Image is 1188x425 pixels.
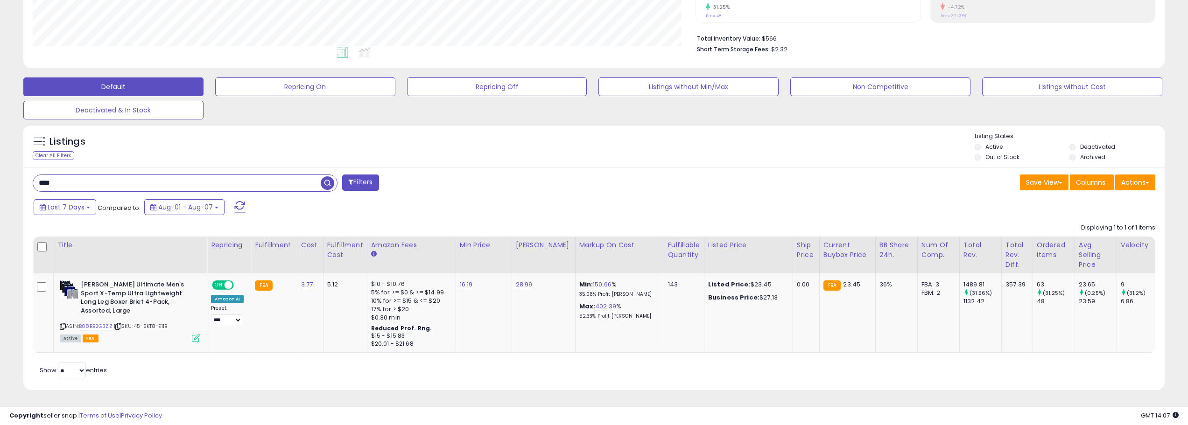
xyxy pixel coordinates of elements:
button: Aug-01 - Aug-07 [144,199,225,215]
label: Deactivated [1080,143,1115,151]
div: Ship Price [797,240,815,260]
div: Total Rev. [963,240,998,260]
span: Columns [1076,178,1105,187]
div: $0.30 min [371,314,449,322]
label: Out of Stock [985,153,1019,161]
a: 402.39 [595,302,616,311]
div: Displaying 1 to 1 of 1 items [1081,223,1155,232]
div: 143 [668,280,697,289]
button: Non Competitive [790,77,970,96]
div: 10% for >= $15 & <= $20 [371,297,449,305]
b: Reduced Prof. Rng. [371,324,432,332]
a: Privacy Policy [121,411,162,420]
small: FBA [255,280,272,291]
div: 6.86 [1121,297,1159,306]
small: (31.25%) [1043,289,1065,297]
div: 36% [879,280,910,289]
div: 1489.81 [963,280,1001,289]
img: 41bYBSxyTDS._SL40_.jpg [60,280,78,299]
button: Deactivated & In Stock [23,101,204,119]
div: $10 - $10.76 [371,280,449,288]
div: Num of Comp. [921,240,956,260]
div: Preset: [211,305,244,326]
small: Amazon Fees. [371,250,377,258]
a: 150.66 [593,280,612,289]
button: Listings without Min/Max [598,77,779,96]
a: 28.99 [516,280,533,289]
button: Actions [1115,174,1155,190]
label: Active [985,143,1003,151]
div: Min Price [460,240,508,250]
div: Fulfillment [255,240,293,250]
h5: Listings [49,135,85,148]
div: Fulfillment Cost [327,240,363,260]
div: % [579,280,657,298]
span: 23.45 [843,280,860,289]
b: Min: [579,280,593,289]
p: Listing States: [975,132,1165,141]
a: B08BB2G3ZZ [79,322,112,330]
button: Last 7 Days [34,199,96,215]
p: 35.08% Profit [PERSON_NAME] [579,291,657,298]
a: 16.19 [460,280,473,289]
small: (31.2%) [1127,289,1146,297]
div: 23.59 [1079,297,1117,306]
b: [PERSON_NAME] Ultimate Men's Sport X-Temp Ultra Lightweight Long Leg Boxer Brief 4-Pack, Assorted... [81,280,194,317]
div: 63 [1037,280,1075,289]
div: FBM: 2 [921,289,952,297]
button: Default [23,77,204,96]
div: 23.65 [1079,280,1117,289]
small: Prev: 48 [706,13,721,19]
span: 2025-08-15 14:07 GMT [1141,411,1179,420]
label: Archived [1080,153,1105,161]
small: (0.25%) [1085,289,1105,297]
div: Current Buybox Price [823,240,872,260]
div: $15 - $15.83 [371,332,449,340]
span: | SKU: 45-5KT8-E11B [114,322,167,330]
div: 0.00 [797,280,812,289]
div: 48 [1037,297,1075,306]
span: OFF [232,281,247,289]
span: Show: entries [40,366,107,375]
div: % [579,302,657,320]
small: (31.56%) [970,289,992,297]
b: Short Term Storage Fees: [697,45,770,53]
div: 9 [1121,280,1159,289]
b: Listed Price: [708,280,751,289]
button: Listings without Cost [982,77,1162,96]
span: All listings currently available for purchase on Amazon [60,334,81,342]
div: 17% for > $20 [371,305,449,314]
div: 357.39 [1005,280,1026,289]
span: Compared to: [98,203,141,212]
div: Fulfillable Quantity [668,240,700,260]
div: BB Share 24h. [879,240,914,260]
div: 5.12 [327,280,360,289]
div: Cost [301,240,319,250]
b: Business Price: [708,293,759,302]
div: $27.13 [708,293,786,302]
span: ON [213,281,225,289]
button: Repricing Off [407,77,587,96]
div: 5% for >= $0 & <= $14.99 [371,288,449,297]
div: 1132.42 [963,297,1001,306]
span: $2.32 [771,45,787,54]
div: seller snap | | [9,411,162,420]
button: Repricing On [215,77,395,96]
div: ASIN: [60,280,200,341]
span: Aug-01 - Aug-07 [158,202,213,212]
strong: Copyright [9,411,43,420]
li: $566 [697,32,1148,43]
span: FBA [83,334,98,342]
div: Total Rev. Diff. [1005,240,1029,270]
div: Avg Selling Price [1079,240,1113,270]
b: Total Inventory Value: [697,35,760,42]
div: $23.45 [708,280,786,289]
small: 31.25% [710,4,730,11]
div: Amazon AI [211,295,244,303]
div: Listed Price [708,240,789,250]
div: Markup on Cost [579,240,660,250]
div: Ordered Items [1037,240,1071,260]
a: Terms of Use [80,411,120,420]
small: Prev: 301.36% [941,13,967,19]
div: FBA: 3 [921,280,952,289]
